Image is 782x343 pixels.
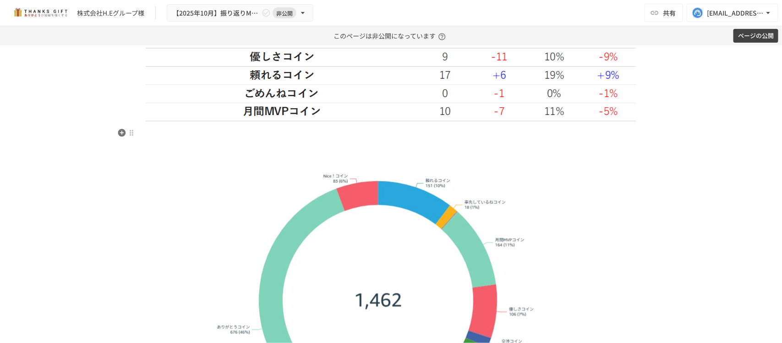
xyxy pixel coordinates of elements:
span: 共有 [663,8,676,18]
p: このページは非公開になっています [334,26,448,45]
span: 【2025年10月】振り返りMTG [173,7,260,19]
div: [EMAIL_ADDRESS][DOMAIN_NAME] [707,7,764,19]
img: mMP1OxWUAhQbsRWCurg7vIHe5HqDpP7qZo7fRoNLXQh [11,6,70,20]
span: 非公開 [273,8,296,18]
button: [EMAIL_ADDRESS][DOMAIN_NAME] [687,4,778,22]
div: 株式会社H.Eグループ様 [77,8,144,18]
button: 共有 [645,4,683,22]
button: 【2025年10月】振り返りMTG非公開 [167,4,313,22]
button: ページの公開 [733,29,778,43]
